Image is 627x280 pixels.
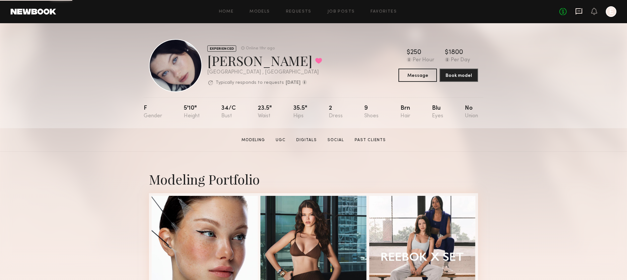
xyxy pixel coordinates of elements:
div: Online 11hr ago [246,46,275,51]
a: Past Clients [352,137,388,143]
div: Per Hour [413,57,434,63]
div: 34/c [221,105,236,119]
button: Message [398,69,437,82]
div: 250 [410,49,421,56]
a: Modeling [239,137,268,143]
a: Job Posts [327,10,355,14]
div: [PERSON_NAME] [207,52,322,69]
div: Blu [432,105,443,119]
a: UGC [273,137,288,143]
a: Favorites [371,10,397,14]
div: 9 [364,105,379,119]
div: [GEOGRAPHIC_DATA] , [GEOGRAPHIC_DATA] [207,70,322,75]
div: Modeling Portfolio [149,170,478,188]
div: EXPERIENCED [207,45,236,52]
a: E [606,6,616,17]
div: No [465,105,478,119]
div: Per Day [451,57,470,63]
a: Social [325,137,347,143]
div: 1800 [449,49,463,56]
div: F [144,105,162,119]
div: 2 [329,105,343,119]
div: Brn [400,105,410,119]
div: 23.5" [258,105,272,119]
div: $ [407,49,410,56]
div: 5'10" [184,105,200,119]
a: Models [249,10,270,14]
a: Digitals [294,137,319,143]
div: $ [445,49,449,56]
a: Home [219,10,234,14]
div: 35.5" [293,105,307,119]
b: [DATE] [286,81,301,85]
button: Book model [440,69,478,82]
a: Requests [286,10,312,14]
p: Typically responds to requests [216,81,284,85]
